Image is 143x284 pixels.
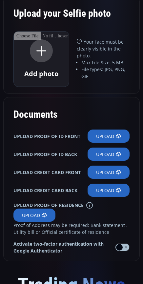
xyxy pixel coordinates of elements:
[13,133,80,140] b: UPLOAD PROOF OF ID FRONT
[81,59,130,66] li: Max File Size: 5 MB
[13,169,81,176] b: UPLOAD CREDIT CARD FRONT
[77,38,130,59] p: Your face must be clearly visible in the photo.
[13,202,84,209] b: UPLOAD PROOF OF RESIDENCE
[81,66,130,80] li: File types: JPG, PNG, GIF
[13,187,77,194] b: UPLOAD CREDIT CARD BACK
[13,209,55,222] label: Upload
[13,3,130,31] div: Upload your Selfie photo
[13,151,77,158] b: UPLOAD PROOF OF ID BACK
[88,184,130,197] label: Upload
[13,240,110,254] strong: Activate two-factor authentication with Google Authenticator
[13,104,130,125] div: Documents
[13,222,130,235] div: Proof of Address may be required: Bank statement , Utility bill or Official certificate of residence
[88,130,130,143] label: Upload
[88,148,130,161] label: Upload
[88,166,130,179] label: Upload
